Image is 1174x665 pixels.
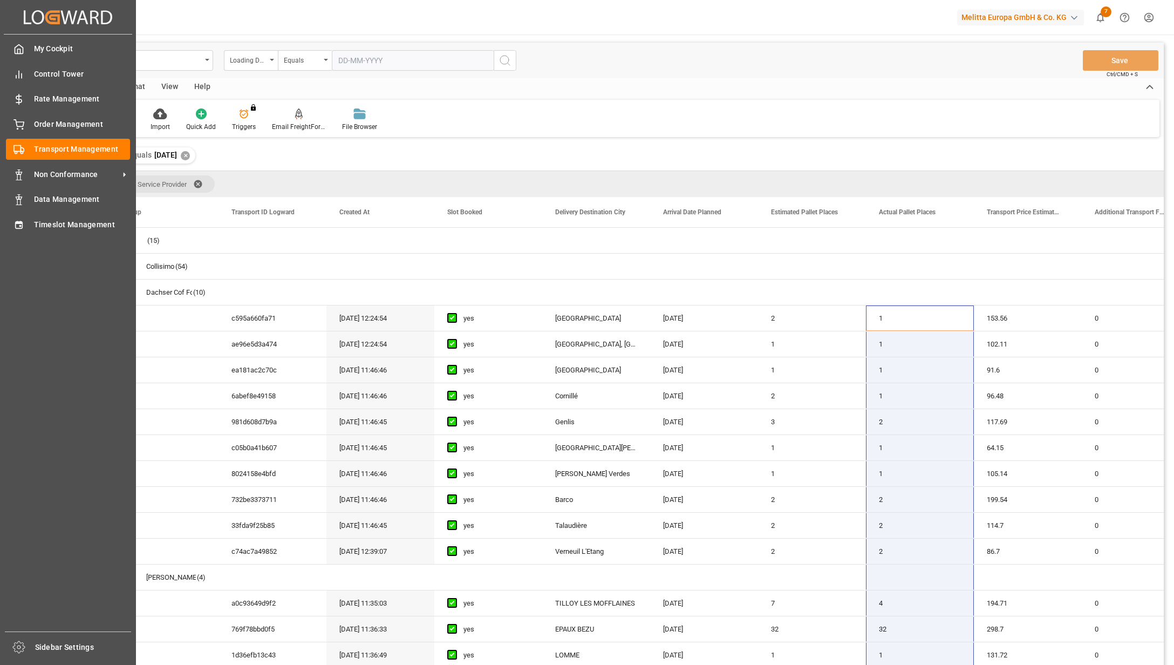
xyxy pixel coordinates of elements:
div: yes [463,617,529,642]
div: [GEOGRAPHIC_DATA] [542,357,650,383]
div: 1 [866,383,974,409]
button: show 7 new notifications [1088,5,1112,30]
div: [DATE] 11:46:45 [326,513,434,538]
div: Import [151,122,170,132]
div: [DATE] [650,487,758,512]
div: 2 [758,306,866,331]
div: [DATE] 11:36:33 [326,616,434,642]
div: [DATE] [650,435,758,460]
a: Rate Management [6,89,130,110]
div: 4 [866,591,974,616]
div: [DATE] 11:46:45 [326,435,434,460]
div: 114.7 [974,513,1082,538]
span: Created At [339,208,370,216]
div: [DATE] [650,616,758,642]
span: Non Conformance [34,169,119,180]
div: 3 [758,409,866,435]
div: 153.56 [974,306,1082,331]
div: [DATE] 11:46:45 [326,409,434,435]
div: 1 [758,461,866,486]
div: [DATE] [650,461,758,486]
div: 1 [758,435,866,460]
button: Save [1083,50,1158,71]
span: Additional Transport Fees [1095,208,1167,216]
div: Loading Date Actual [230,53,267,65]
div: [DATE] [650,331,758,357]
div: 102.11 [974,331,1082,357]
div: 769f78bbd0f5 [219,616,326,642]
span: [DATE] [154,151,177,159]
div: yes [463,513,529,538]
div: yes [463,487,529,512]
span: (54) [175,254,188,279]
div: [DATE] 11:35:03 [326,591,434,616]
div: ae96e5d3a474 [219,331,326,357]
div: yes [463,539,529,564]
button: search button [494,50,516,71]
div: Equals [284,53,320,65]
div: [DATE] [650,513,758,538]
div: 2 [758,487,866,512]
div: 1 [866,461,974,486]
button: open menu [278,50,332,71]
div: Talaudière [542,513,650,538]
span: Transport Management [34,144,131,155]
div: [PERSON_NAME] Verdes [542,461,650,486]
span: Actual Pallet Places [879,208,936,216]
div: TILLOY LES MOFFLAINES [542,591,650,616]
input: DD-MM-YYYY [332,50,494,71]
span: Equals [128,151,152,159]
div: 2 [866,409,974,435]
span: (10) [193,280,206,305]
a: Order Management [6,113,130,134]
span: (15) [147,228,160,253]
div: Quick Add [186,122,216,132]
div: Melitta Europa GmbH & Co. KG [957,10,1084,25]
div: 91.6 [974,357,1082,383]
div: [DATE] [650,306,758,331]
div: 7 [758,591,866,616]
span: Sidebar Settings [35,642,132,653]
span: Timeslot Management [34,219,131,230]
div: 33fda9f25b85 [219,513,326,538]
span: Control Tower [34,69,131,80]
div: File Browser [342,122,377,132]
div: 298.7 [974,616,1082,642]
div: Email FreightForwarders [272,122,326,132]
div: 32 [758,616,866,642]
div: [DATE] 11:46:46 [326,357,434,383]
div: [DATE] [650,357,758,383]
span: (4) [197,565,206,590]
div: Help [186,78,219,97]
div: yes [463,384,529,409]
button: Melitta Europa GmbH & Co. KG [957,7,1088,28]
div: Cornillé [542,383,650,409]
div: [DATE] 12:39:07 [326,539,434,564]
div: 96.48 [974,383,1082,409]
a: Data Management [6,189,130,210]
div: [DATE] [650,409,758,435]
div: [GEOGRAPHIC_DATA], [GEOGRAPHIC_DATA] [542,331,650,357]
div: 32 [866,616,974,642]
span: Transport ID Logward [231,208,295,216]
div: 6abef8e49158 [219,383,326,409]
div: [DATE] 12:24:54 [326,306,434,331]
span: Estimated Pallet Places [771,208,838,216]
div: c595a660fa71 [219,306,326,331]
div: ea181ac2c70c [219,357,326,383]
div: 1 [866,306,974,331]
div: Dachser Cof Foodservice [146,280,192,305]
div: 1 [758,357,866,383]
div: a0c93649d9f2 [219,591,326,616]
div: 732be3373711 [219,487,326,512]
div: yes [463,436,529,460]
div: [PERSON_NAME] [146,565,196,590]
div: 199.54 [974,487,1082,512]
div: yes [463,358,529,383]
div: [GEOGRAPHIC_DATA] [542,306,650,331]
div: Genlis [542,409,650,435]
div: 2 [758,513,866,538]
span: Order Management [34,119,131,130]
div: Collisimo [146,254,174,279]
div: Barco [542,487,650,512]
